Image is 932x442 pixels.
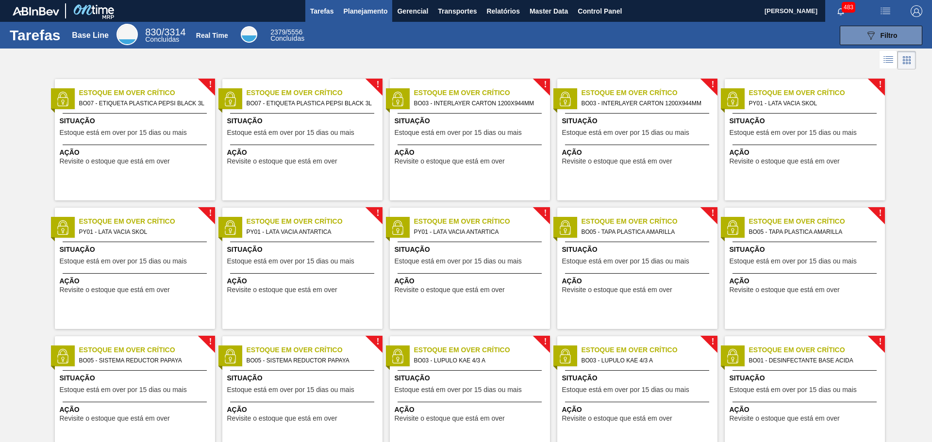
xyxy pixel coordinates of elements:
span: Ação [562,405,715,415]
button: Notificações [825,4,856,18]
span: Estoque em Over Crítico [749,88,885,98]
span: Estoque em Over Crítico [414,345,550,355]
span: Situação [227,373,380,383]
span: ! [711,338,714,345]
span: Revisite o estoque que está em over [730,415,840,422]
span: Estoque está em over por 15 dias ou mais [562,129,689,136]
span: BO05 - TAPA PLASTICA AMARILLA [749,227,877,237]
span: Estoque está em over por 15 dias ou mais [60,386,187,393]
span: Estoque está em over por 15 dias ou mais [227,129,354,136]
span: Estoque está em over por 15 dias ou mais [60,258,187,265]
span: Estoque em Over Crítico [582,345,717,355]
span: BO07 - ETIQUETA PLASTICA PEPSI BLACK 3L [79,98,207,109]
span: PY01 - LATA VACIA ANTARTICA [247,227,375,237]
span: Ação [60,276,213,286]
span: ! [544,210,547,217]
img: status [725,220,740,235]
div: Visão em Cards [898,51,916,69]
span: 483 [842,2,855,13]
span: Revisite o estoque que está em over [60,415,170,422]
span: Estoque está em over por 15 dias ou mais [60,129,187,136]
span: Planejamento [343,5,387,17]
span: / 3314 [145,27,185,37]
span: Estoque em Over Crítico [749,216,885,227]
img: Logout [911,5,922,17]
img: TNhmsLtSVTkK8tSr43FrP2fwEKptu5GPRR3wAAAABJRU5ErkJggg== [13,7,59,16]
span: Filtro [881,32,898,39]
span: Control Panel [578,5,622,17]
span: Revisite o estoque que está em over [730,158,840,165]
h1: Tarefas [10,30,61,41]
span: ! [544,81,547,88]
span: Estoque em Over Crítico [79,345,215,355]
img: status [390,92,405,106]
span: Revisite o estoque que está em over [227,158,337,165]
span: ! [711,210,714,217]
span: Concluídas [145,35,179,43]
span: Situação [730,245,882,255]
span: Situação [60,116,213,126]
span: Estoque está em over por 15 dias ou mais [227,258,354,265]
span: ! [879,210,882,217]
img: status [223,92,237,106]
span: Revisite o estoque que está em over [562,158,672,165]
span: Ação [395,276,548,286]
div: Real Time [241,26,257,43]
span: ! [879,338,882,345]
span: ! [376,338,379,345]
span: Ação [395,405,548,415]
span: BO01 - DESINFECTANTE BASE ACIDA [749,355,877,366]
span: BO05 - SISTEMA REDUCTOR PAPAYA [79,355,207,366]
span: BO07 - ETIQUETA PLASTICA PEPSI BLACK 3L [247,98,375,109]
span: 2379 [270,28,285,36]
button: Filtro [840,26,922,45]
img: status [55,92,70,106]
img: status [725,349,740,363]
span: BO03 - INTERLAYER CARTON 1200X944MM [414,98,542,109]
span: Situação [562,373,715,383]
span: ! [376,210,379,217]
span: Situação [227,116,380,126]
span: Estoque está em over por 15 dias ou mais [395,386,522,393]
img: status [558,349,572,363]
span: ! [209,338,212,345]
img: status [390,220,405,235]
span: BO05 - TAPA PLASTICA AMARILLA [582,227,710,237]
img: status [55,220,70,235]
span: Estoque em Over Crítico [79,88,215,98]
span: Revisite o estoque que está em over [227,415,337,422]
span: Estoque em Over Crítico [582,216,717,227]
div: Base Line [116,24,138,45]
span: ! [209,81,212,88]
span: Situação [60,373,213,383]
span: ! [209,210,212,217]
span: Estoque está em over por 15 dias ou mais [730,386,857,393]
span: Estoque está em over por 15 dias ou mais [562,258,689,265]
span: PY01 - LATA VACIA SKOL [749,98,877,109]
span: Estoque está em over por 15 dias ou mais [562,386,689,393]
img: status [223,220,237,235]
span: Transportes [438,5,477,17]
span: Situação [60,245,213,255]
span: Estoque está em over por 15 dias ou mais [395,129,522,136]
span: Estoque em Over Crítico [247,216,383,227]
span: Revisite o estoque que está em over [730,286,840,294]
span: Revisite o estoque que está em over [562,286,672,294]
span: Ação [562,147,715,158]
span: Estoque está em over por 15 dias ou mais [395,258,522,265]
span: PY01 - LATA VACIA ANTARTICA [414,227,542,237]
span: ! [376,81,379,88]
span: Situação [562,245,715,255]
img: status [725,92,740,106]
span: Estoque em Over Crítico [79,216,215,227]
span: Ação [395,147,548,158]
span: Master Data [530,5,568,17]
div: Real Time [196,32,228,39]
span: Revisite o estoque que está em over [227,286,337,294]
span: Ação [730,405,882,415]
span: Situação [562,116,715,126]
span: Gerencial [397,5,428,17]
span: Ação [730,276,882,286]
span: Concluídas [270,34,304,42]
img: status [55,349,70,363]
